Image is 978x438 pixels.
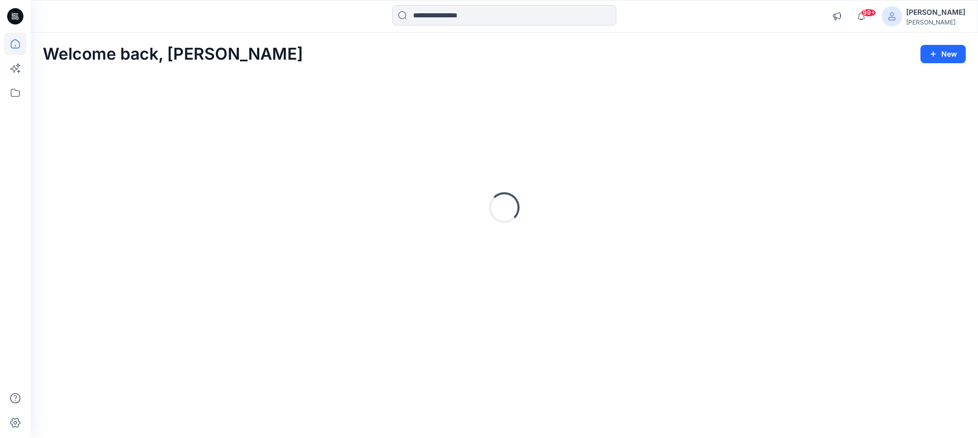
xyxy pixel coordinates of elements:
[861,9,876,17] span: 99+
[906,6,965,18] div: [PERSON_NAME]
[43,45,303,64] h2: Welcome back, [PERSON_NAME]
[920,45,966,63] button: New
[906,18,965,26] div: [PERSON_NAME]
[888,12,896,20] svg: avatar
